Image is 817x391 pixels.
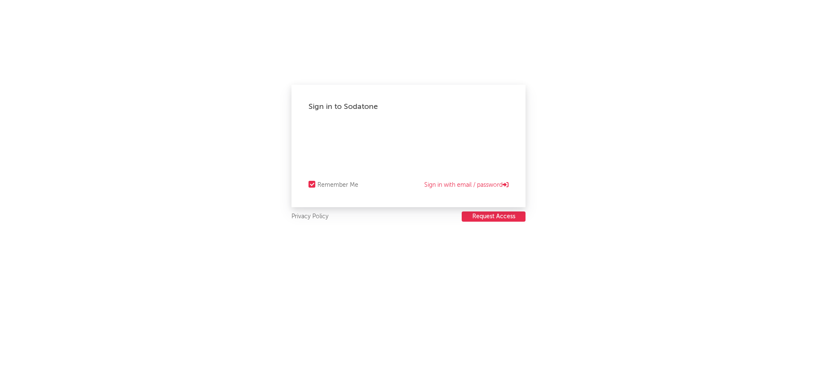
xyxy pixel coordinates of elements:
[462,211,526,222] button: Request Access
[317,180,358,190] div: Remember Me
[309,102,508,112] div: Sign in to Sodatone
[424,180,508,190] a: Sign in with email / password
[291,211,329,222] a: Privacy Policy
